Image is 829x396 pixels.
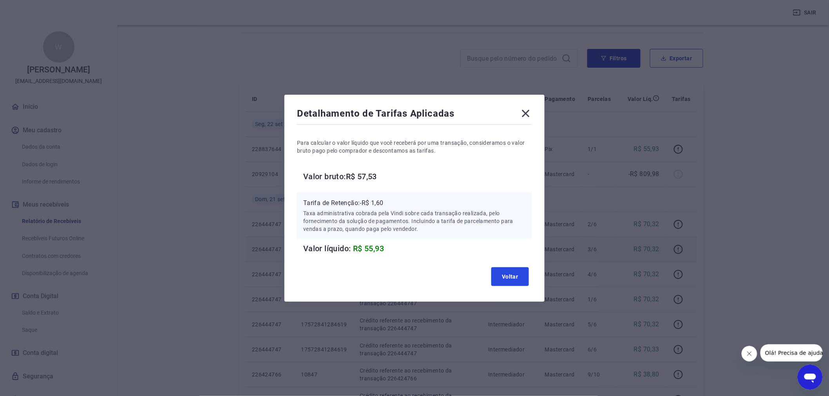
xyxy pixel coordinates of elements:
h6: Valor líquido: [303,242,532,255]
div: Detalhamento de Tarifas Aplicadas [297,107,532,123]
span: Olá! Precisa de ajuda? [5,5,66,12]
p: Tarifa de Retenção: -R$ 1,60 [303,198,526,208]
iframe: Mensagem da empresa [760,344,823,362]
p: Para calcular o valor líquido que você receberá por uma transação, consideramos o valor bruto pag... [297,139,532,155]
button: Voltar [491,267,529,286]
span: R$ 55,93 [353,244,384,253]
iframe: Fechar mensagem [742,346,757,362]
p: Taxa administrativa cobrada pela Vindi sobre cada transação realizada, pelo fornecimento da soluç... [303,209,526,233]
h6: Valor bruto: R$ 57,53 [303,170,532,183]
iframe: Botão para abrir a janela de mensagens [798,365,823,390]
